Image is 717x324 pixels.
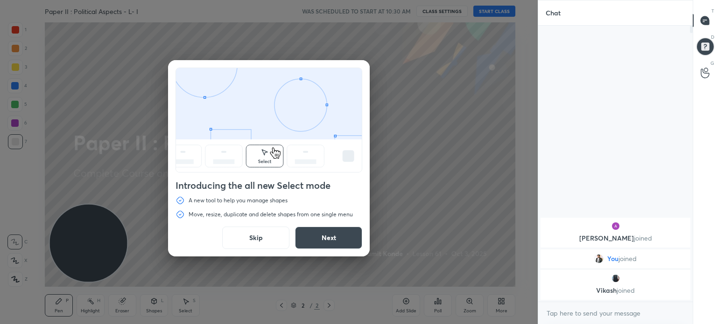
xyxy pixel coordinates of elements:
button: Skip [222,227,289,249]
span: joined [617,286,635,295]
button: Next [295,227,362,249]
span: joined [634,234,652,242]
img: 3fd6cb573ce4413684536bf2685ad371.25845244_3 [611,221,620,231]
div: animation [176,68,362,174]
img: fbb3c24a9d964a2d9832b95166ca1330.jpg [594,254,604,263]
p: T [711,7,714,14]
h4: Introducing the all new Select mode [176,180,362,191]
p: A new tool to help you manage shapes [189,197,288,204]
p: D [711,34,714,41]
p: [PERSON_NAME] [546,234,685,242]
p: Chat [538,0,568,25]
span: You [607,255,619,262]
div: grid [538,216,693,302]
p: Move, resize, duplicate and delete shapes from one single menu [189,211,353,218]
p: Vikash [546,287,685,294]
p: G [710,60,714,67]
span: joined [619,255,637,262]
img: ddf7c0de3cbf49d1b87c7d9338a6a0bb.10252343_ [611,274,620,283]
